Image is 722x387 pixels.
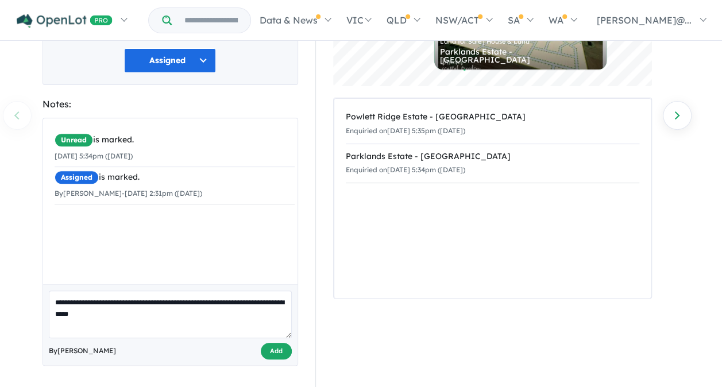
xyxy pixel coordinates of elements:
[174,8,248,33] input: Try estate name, suburb, builder or developer
[440,48,601,64] div: Parklands Estate - [GEOGRAPHIC_DATA]
[55,133,93,147] span: Unread
[440,38,601,45] div: Land for Sale | House & Land
[55,133,295,147] div: is marked.
[597,14,692,26] span: [PERSON_NAME]@...
[49,345,116,357] span: By [PERSON_NAME]
[55,152,133,160] small: [DATE] 5:34pm ([DATE])
[55,189,202,198] small: By [PERSON_NAME] - [DATE] 2:31pm ([DATE])
[346,165,465,174] small: Enquiried on [DATE] 5:34pm ([DATE])
[43,96,298,112] div: Notes:
[346,110,639,124] div: Powlett Ridge Estate - [GEOGRAPHIC_DATA]
[17,14,113,28] img: Openlot PRO Logo White
[124,48,216,73] button: Assigned
[261,343,292,359] button: Add
[346,105,639,144] a: Powlett Ridge Estate - [GEOGRAPHIC_DATA]Enquiried on[DATE] 5:35pm ([DATE])
[346,126,465,135] small: Enquiried on [DATE] 5:35pm ([DATE])
[55,171,99,184] span: Assigned
[55,171,295,184] div: is marked.
[346,150,639,164] div: Parklands Estate - [GEOGRAPHIC_DATA]
[346,144,639,184] a: Parklands Estate - [GEOGRAPHIC_DATA]Enquiried on[DATE] 5:34pm ([DATE])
